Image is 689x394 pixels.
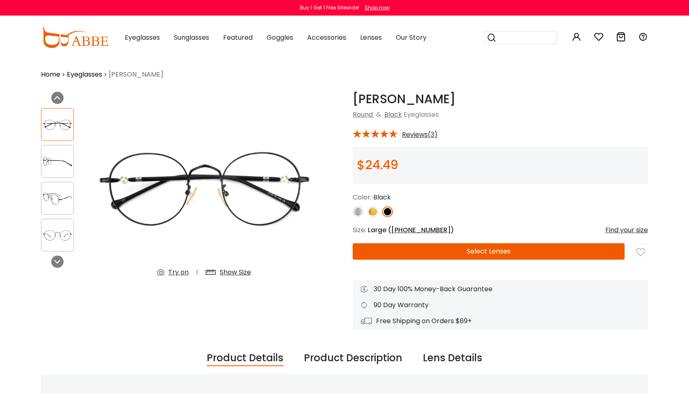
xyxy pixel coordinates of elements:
span: Goggles [267,33,293,42]
span: Featured [223,33,253,42]
a: Shop now [360,4,390,11]
div: Product Description [304,351,402,366]
a: Black [384,110,402,119]
button: Select Lenses [353,243,625,260]
div: Shop now [365,4,390,11]
span: $24.49 [357,156,398,174]
span: Accessories [307,33,346,42]
span: Eyeglasses [125,33,160,42]
div: Try on [168,267,189,277]
span: Large ( ) [368,225,454,235]
span: Black [373,192,391,202]
div: 90 Day Warranty [361,300,640,310]
span: Reviews(3) [402,131,438,138]
span: Our Story [396,33,427,42]
span: Lenses [360,33,382,42]
img: Durns Black Metal Eyeglasses , NosePads Frames from ABBE Glasses [41,190,73,206]
span: [PERSON_NAME] [109,70,163,79]
span: & [374,110,383,119]
a: Eyeglasses [67,70,102,79]
a: Round [353,110,373,119]
img: Durns Black Metal Eyeglasses , NosePads Frames from ABBE Glasses [89,92,320,284]
span: Sunglasses [174,33,209,42]
span: Size: [353,225,366,235]
img: Durns Black Metal Eyeglasses , NosePads Frames from ABBE Glasses [41,227,73,243]
a: Home [41,70,60,79]
h1: [PERSON_NAME] [353,92,648,106]
div: Show Size [220,267,251,277]
div: Lens Details [423,351,482,366]
span: Eyeglasses [404,110,439,119]
div: Product Details [207,351,283,366]
div: Find your size [605,225,648,235]
img: like [636,248,645,257]
div: Free Shipping on Orders $69+ [361,316,640,326]
img: Durns Black Metal Eyeglasses , NosePads Frames from ABBE Glasses [41,154,73,170]
div: 30 Day 100% Money-Back Guarantee [361,284,640,294]
img: abbeglasses.com [41,27,108,48]
img: Durns Black Metal Eyeglasses , NosePads Frames from ABBE Glasses [41,117,73,133]
span: [PHONE_NUMBER] [391,225,451,235]
span: Color: [353,192,372,202]
div: Buy 1 Get 1 Free Sitewide! [300,4,359,11]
